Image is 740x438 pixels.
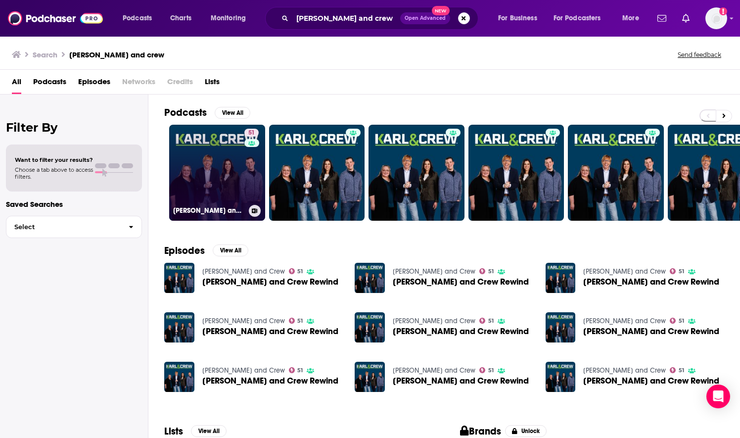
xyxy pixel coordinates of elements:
a: Karl and Crew [583,366,666,375]
span: 51 [297,368,303,373]
button: View All [213,244,248,256]
span: [PERSON_NAME] and Crew Rewind [583,327,719,336]
a: Karl and Crew Rewind [583,278,719,286]
a: ListsView All [164,425,227,438]
div: Open Intercom Messenger [706,385,730,408]
img: Karl and Crew Rewind [355,362,385,392]
a: Karl and Crew [393,366,475,375]
button: View All [215,107,250,119]
span: 51 [297,269,303,274]
span: [PERSON_NAME] and Crew Rewind [202,278,338,286]
a: 51 [670,268,684,274]
a: 51 [289,268,303,274]
button: Send feedback [675,50,724,59]
a: Karl and Crew [202,267,285,276]
span: [PERSON_NAME] and Crew Rewind [393,327,529,336]
span: [PERSON_NAME] and Crew Rewind [202,327,338,336]
h2: Podcasts [164,106,207,119]
a: EpisodesView All [164,244,248,257]
a: Karl and Crew [393,267,475,276]
img: Karl and Crew Rewind [546,263,576,293]
span: Charts [170,11,191,25]
span: Credits [167,74,193,94]
a: Karl and Crew Rewind [393,327,529,336]
a: Karl and Crew [393,317,475,325]
span: Choose a tab above to access filters. [15,166,93,180]
button: open menu [547,10,615,26]
a: Karl and Crew Rewind [583,377,719,385]
a: Show notifications dropdown [653,10,670,27]
span: Select [6,224,121,230]
span: 51 [488,269,494,274]
a: Karl and Crew Rewind [583,327,719,336]
a: Episodes [78,74,110,94]
a: 51 [670,318,684,324]
span: Networks [122,74,155,94]
span: Logged in as nwierenga [705,7,727,29]
span: Podcasts [33,74,66,94]
a: 51 [479,268,494,274]
a: 51 [289,318,303,324]
span: More [622,11,639,25]
h2: Filter By [6,120,142,135]
input: Search podcasts, credits, & more... [292,10,400,26]
a: Charts [164,10,197,26]
span: 51 [679,269,684,274]
h3: Search [33,50,57,59]
img: Karl and Crew Rewind [164,312,194,342]
h3: [PERSON_NAME] and Crew [173,206,245,215]
span: New [432,6,450,15]
a: 51 [289,367,303,373]
a: Lists [205,74,220,94]
a: All [12,74,21,94]
a: Karl and Crew Rewind [202,377,338,385]
img: Karl and Crew Rewind [546,312,576,342]
a: 51 [670,367,684,373]
svg: Add a profile image [719,7,727,15]
button: open menu [204,10,259,26]
button: Unlock [505,425,547,437]
span: 51 [679,319,684,323]
span: For Business [498,11,537,25]
a: 51 [479,318,494,324]
span: [PERSON_NAME] and Crew Rewind [202,377,338,385]
a: 51 [479,367,494,373]
button: open menu [491,10,550,26]
a: 51[PERSON_NAME] and Crew [169,125,265,221]
span: [PERSON_NAME] and Crew Rewind [583,278,719,286]
button: Show profile menu [705,7,727,29]
span: [PERSON_NAME] and Crew Rewind [393,377,529,385]
button: open menu [116,10,165,26]
span: Monitoring [211,11,246,25]
span: Podcasts [123,11,152,25]
a: Karl and Crew Rewind [164,263,194,293]
a: Karl and Crew [202,366,285,375]
img: Karl and Crew Rewind [355,312,385,342]
button: open menu [615,10,651,26]
span: 51 [488,368,494,373]
h3: [PERSON_NAME] and crew [69,50,164,59]
h2: Episodes [164,244,205,257]
img: Karl and Crew Rewind [355,263,385,293]
div: Search podcasts, credits, & more... [275,7,488,30]
img: User Profile [705,7,727,29]
img: Karl and Crew Rewind [164,362,194,392]
p: Saved Searches [6,199,142,209]
span: [PERSON_NAME] and Crew Rewind [583,377,719,385]
span: Want to filter your results? [15,156,93,163]
button: Select [6,216,142,238]
a: Karl and Crew Rewind [202,327,338,336]
span: 51 [488,319,494,323]
a: Karl and Crew [583,317,666,325]
img: Podchaser - Follow, Share and Rate Podcasts [8,9,103,28]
